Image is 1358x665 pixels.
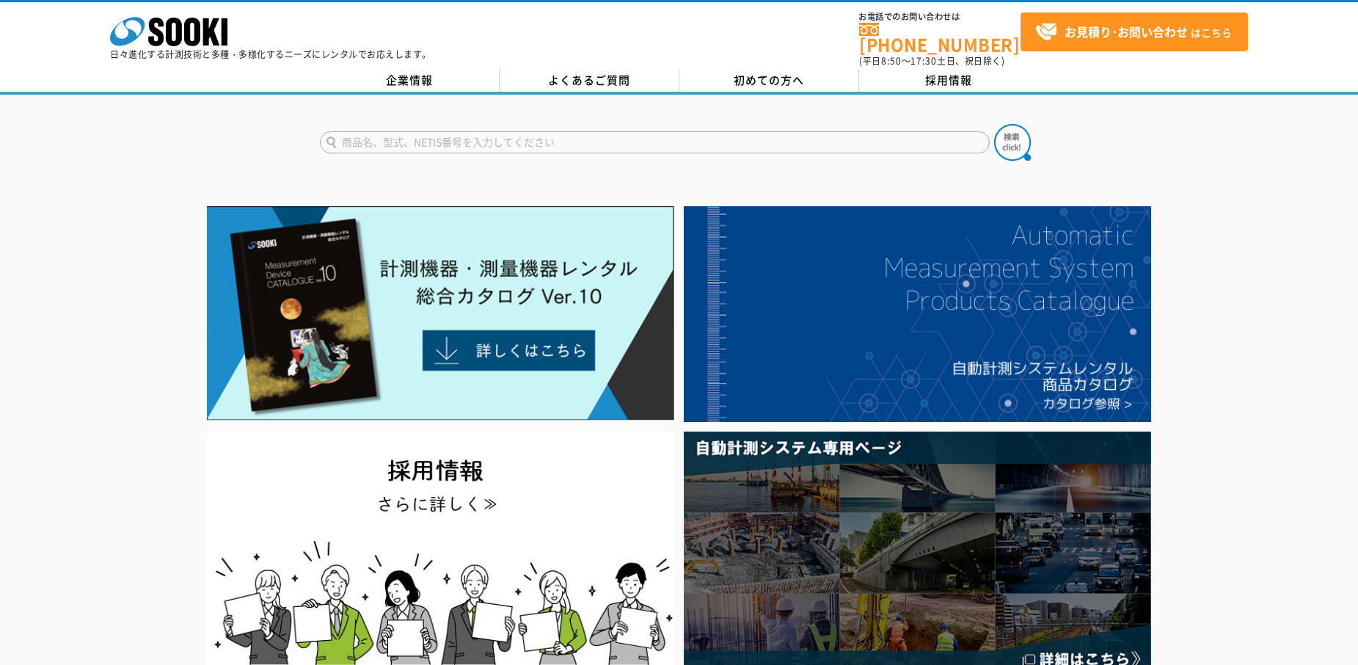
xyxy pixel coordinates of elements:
span: 初めての方へ [734,72,804,88]
strong: お見積り･お問い合わせ [1065,23,1188,40]
span: 8:50 [881,54,902,68]
span: (平日 ～ 土日、祝日除く) [859,54,1004,68]
img: btn_search.png [994,124,1031,161]
img: 自動計測システムカタログ [684,206,1151,422]
a: お見積り･お問い合わせはこちら [1021,12,1248,51]
a: よくあるご質問 [500,70,679,92]
span: 17:30 [910,54,937,68]
p: 日々進化する計測技術と多種・多様化するニーズにレンタルでお応えします。 [110,50,431,59]
img: Catalog Ver10 [207,206,674,421]
a: [PHONE_NUMBER] [859,23,1021,53]
a: 企業情報 [320,70,500,92]
span: はこちら [1035,21,1232,43]
a: 採用情報 [859,70,1039,92]
a: 初めての方へ [679,70,859,92]
input: 商品名、型式、NETIS番号を入力してください [320,131,990,153]
span: お電話でのお問い合わせは [859,12,1021,21]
